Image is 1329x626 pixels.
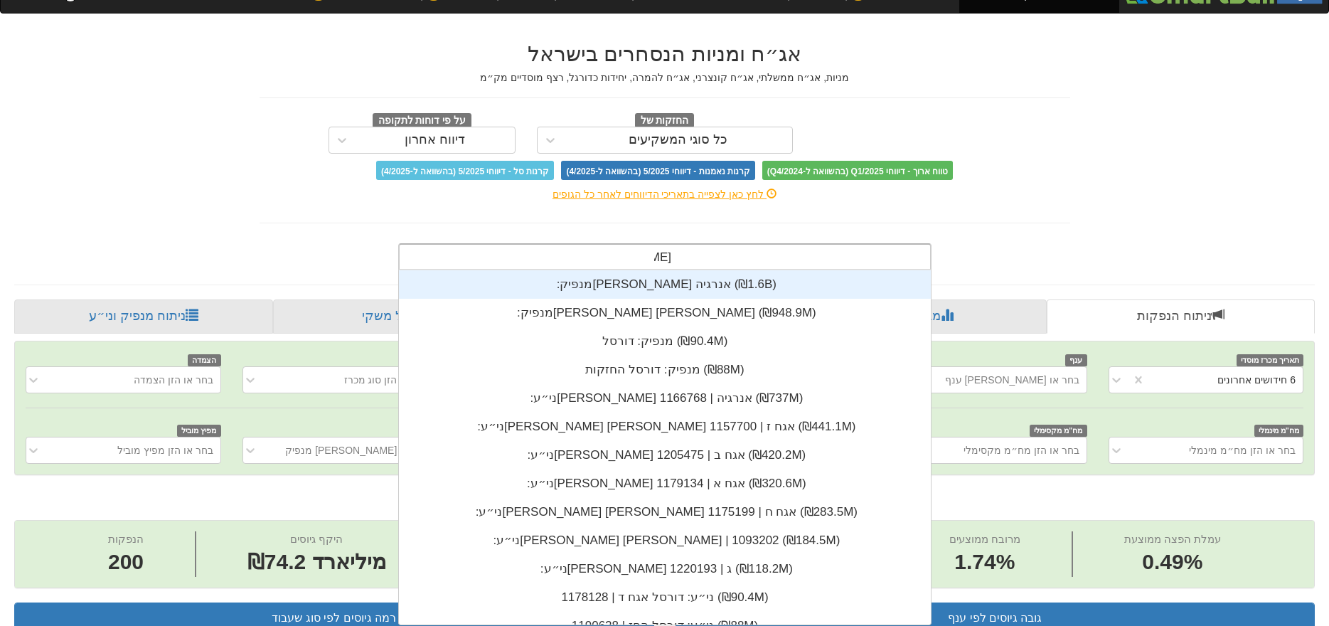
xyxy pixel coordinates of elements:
[14,299,273,334] a: ניתוח מנפיק וני״ע
[1124,533,1221,545] font: עמלת הפצה ממוצעת
[767,166,948,176] font: טווח ארוך - דיווחי Q1/2025 (בהשוואה ל-Q4/2024)
[272,612,396,624] font: רמה גיוסים לפי סוג שעבוד
[399,384,931,413] div: ני״ע: ‏[PERSON_NAME] אנרגיה | 1166768 ‎(₪737M)‎
[954,550,1015,573] font: 1.74%
[273,299,535,334] a: פרופיל משקי
[362,309,432,323] font: פרופיל משקי
[629,132,727,147] font: כל סוגי המשקיעים
[108,550,144,573] font: 200
[945,374,1079,386] font: בחר או [PERSON_NAME] ענף
[1189,445,1296,456] font: בחר או הזן מח״מ מינמלי
[1241,356,1299,364] font: תאריך מכרז מוסדי
[641,115,689,125] font: החזקות של
[108,533,144,545] font: הנפקות
[399,469,931,498] div: ני״ע: ‏[PERSON_NAME] אגח א | 1179134 ‎(₪320.6M)‎
[566,166,749,176] font: קרנות נאמנות - דיווחי 5/2025 (בהשוואה ל-4/2025)
[181,426,216,435] font: מפיץ מוביל
[285,445,429,456] font: בחר או [PERSON_NAME] מנפיק
[399,498,931,526] div: ני״ע: ‏[PERSON_NAME] [PERSON_NAME] אגח ח | 1175199 ‎(₪283.5M)‎
[1137,309,1212,323] font: ניתוח הנפקות
[192,356,216,364] font: הצמדה
[480,72,849,83] font: מניות, אג״ח ממשלתי, אג״ח קונצרני, אג״ח להמרה, יחידות כדורגל, רצף מוסדיים מק״מ
[399,356,931,384] div: מנפיק: ‏דורסל החזקות ‎(₪88M)‎
[378,115,466,125] font: על פי דוחות לתקופה
[89,309,186,323] font: ניתוח מנפיק וני״ע
[344,374,430,386] font: בחר או הזן סוג מכרז
[948,612,1042,624] font: גובה גיוסים לפי ענף
[1259,426,1299,435] font: מח"מ מינמלי
[399,270,931,299] div: מנפיק: ‏[PERSON_NAME] אנרגיה ‎(₪1.6B)‎
[399,327,931,356] div: מנפיק: ‏דורסל ‎(₪90.4M)‎
[399,583,931,612] div: ני״ע: ‏דורסל אגח ד | 1178128 ‎(₪90.4M)‎
[290,533,343,545] font: היקף גיוסים
[1069,356,1082,364] font: ענף
[1034,426,1082,435] font: מח"מ מקסימלי
[528,42,801,65] font: אג״ח ומניות הנסחרים בישראל
[399,299,931,327] div: מנפיק: ‏[PERSON_NAME] [PERSON_NAME] ‎(₪948.9M)‎
[247,550,386,573] font: ₪74.2 מיליארד
[381,166,549,176] font: קרנות סל - דיווחי 5/2025 (בהשוואה ל-4/2025)
[405,132,465,147] font: דיווח אחרון
[1217,374,1296,386] font: 6 חידושים אחרונים
[134,374,213,386] font: בחר או הזן הצמדה
[964,445,1079,456] font: בחר או הזן מח״מ מקסימלי
[399,413,931,441] div: ני״ע: ‏[PERSON_NAME] [PERSON_NAME] אגח ז | 1157700 ‎(₪441.1M)‎
[117,445,213,456] font: בחר או הזן מפיץ מוביל
[1142,550,1202,573] font: 0.49%
[1047,299,1315,334] a: ניתוח הנפקות
[949,533,1020,545] font: מרובח ממוצעים
[399,526,931,555] div: ני״ע: ‏[PERSON_NAME] [PERSON_NAME] | 1093202 ‎(₪184.5M)‎
[399,441,931,469] div: ני״ע: ‏[PERSON_NAME] אגח ב | 1205475 ‎(₪420.2M)‎
[553,189,764,200] font: לחץ כאן לצפייה בתאריכי הדיווחים לאחר כל הגופים
[399,555,931,583] div: ני״ע: ‏[PERSON_NAME] ג | 1220193 ‎(₪118.2M)‎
